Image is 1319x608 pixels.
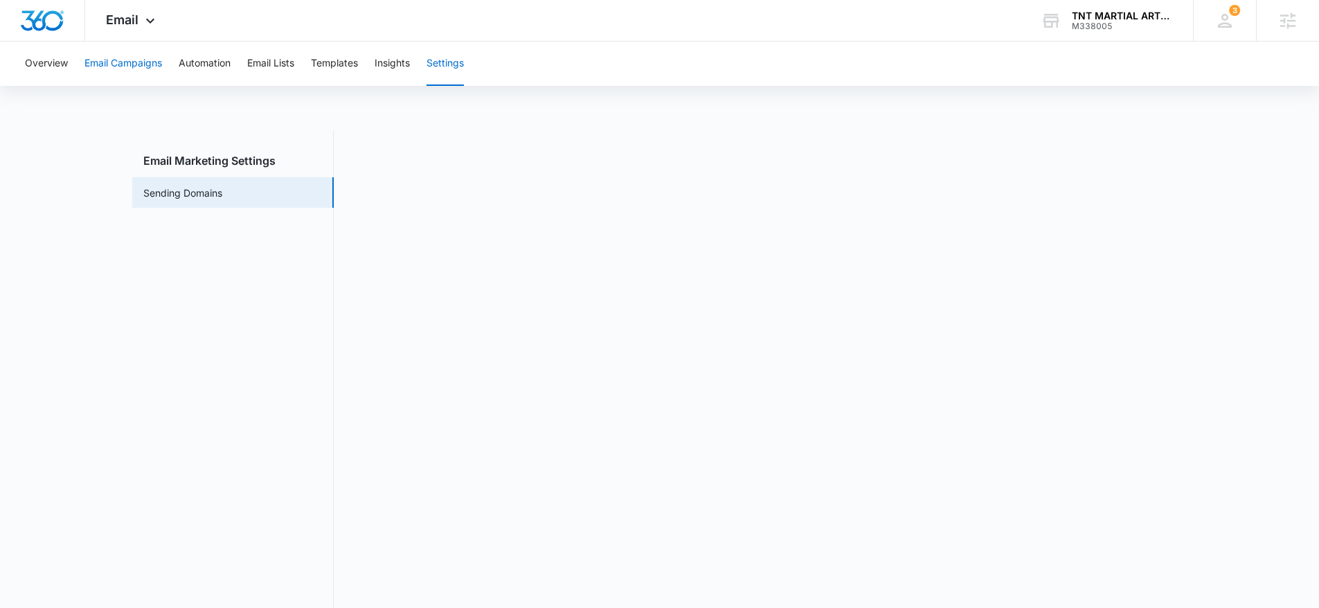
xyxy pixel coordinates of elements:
button: Automation [179,42,231,86]
button: Email Campaigns [84,42,162,86]
button: Email Lists [247,42,294,86]
span: 3 [1229,5,1240,16]
a: Sending Domains [143,186,222,200]
h3: Email Marketing Settings [132,152,334,169]
span: Email [106,12,138,27]
button: Overview [25,42,68,86]
button: Settings [427,42,464,86]
div: account name [1072,10,1173,21]
div: account id [1072,21,1173,31]
div: notifications count [1229,5,1240,16]
button: Insights [375,42,410,86]
button: Templates [311,42,358,86]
